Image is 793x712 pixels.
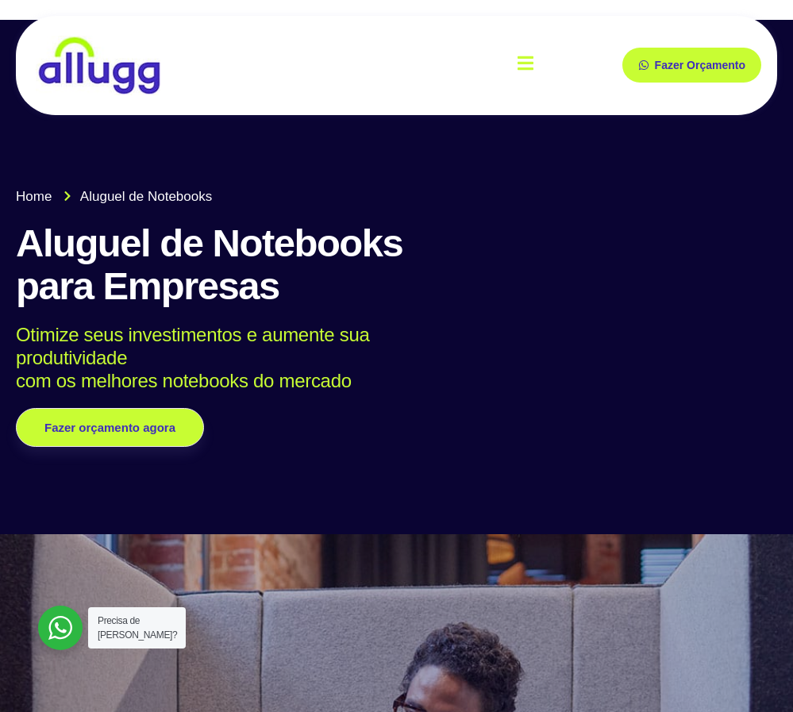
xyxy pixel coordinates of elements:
span: Aluguel de Notebooks [76,187,212,207]
h1: Aluguel de Notebooks para Empresas [16,222,466,308]
span: Home [16,187,52,207]
span: Fazer Orçamento [655,60,745,71]
button: open-menu [518,44,533,87]
span: Precisa de [PERSON_NAME]? [98,615,177,641]
a: Fazer Orçamento [622,48,761,83]
img: locação de TI é Allugg [36,36,163,95]
span: Fazer orçamento agora [44,421,175,433]
a: Fazer orçamento agora [16,408,204,447]
p: Otimize seus investimentos e aumente sua produtividade com os melhores notebooks do mercado [16,324,443,392]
